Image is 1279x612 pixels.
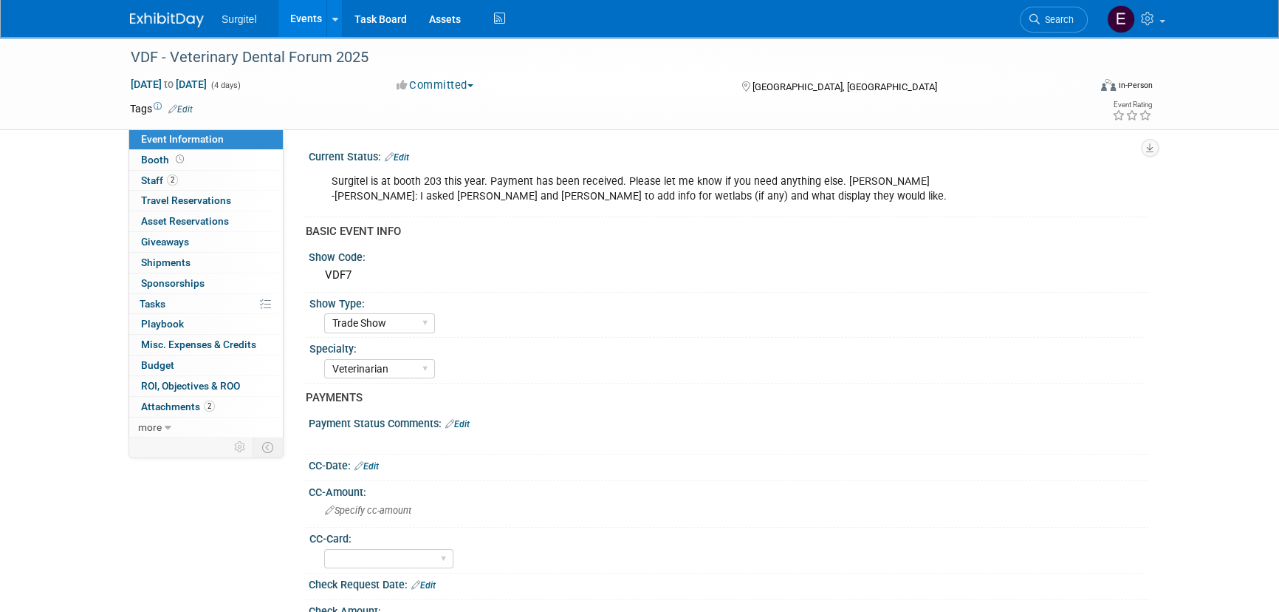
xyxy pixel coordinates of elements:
span: Surgitel [222,13,256,25]
div: Check Request Date: [309,574,1149,593]
a: Edit [385,152,409,163]
div: CC-Date: [309,455,1149,474]
a: more [129,418,283,438]
span: Sponsorships [141,277,205,289]
span: more [138,421,162,433]
div: Show Code: [309,246,1149,265]
div: Event Format [1001,77,1153,99]
a: Edit [445,419,470,429]
span: Search [1040,14,1074,25]
div: VDF - Veterinary Dental Forum 2025 [126,44,1066,71]
div: PAYMENTS [306,390,1138,406]
div: CC-Card: [309,528,1142,546]
span: ROI, Objectives & ROO [141,380,240,392]
td: Toggle Event Tabs [253,438,284,457]
div: Payment Status Comments: [309,412,1149,432]
span: Tasks [140,298,165,310]
div: VDF7 [320,264,1138,287]
img: Format-Inperson.png [1101,79,1116,91]
a: Misc. Expenses & Credits [129,335,283,355]
a: Shipments [129,253,283,273]
span: [DATE] [DATE] [130,78,208,91]
a: Event Information [129,129,283,149]
a: Sponsorships [129,273,283,293]
span: to [162,78,176,90]
span: Shipments [141,256,191,268]
a: Giveaways [129,232,283,252]
span: Giveaways [141,236,189,248]
a: Search [1020,7,1088,33]
img: Event Coordinator [1107,5,1135,33]
span: Specify cc-amount [325,505,411,516]
a: ROI, Objectives & ROO [129,376,283,396]
a: Staff2 [129,171,283,191]
div: Specialty: [309,338,1142,356]
span: Booth not reserved yet [173,154,187,165]
a: Playbook [129,314,283,334]
span: Asset Reservations [141,215,229,227]
td: Tags [130,101,193,116]
td: Personalize Event Tab Strip [227,438,253,457]
a: Asset Reservations [129,211,283,231]
span: Travel Reservations [141,194,231,206]
span: Staff [141,174,178,186]
span: Playbook [141,318,184,330]
div: Event Rating [1112,101,1152,109]
div: In-Person [1118,80,1153,91]
a: Travel Reservations [129,191,283,211]
div: BASIC EVENT INFO [306,224,1138,239]
div: Show Type: [309,293,1142,311]
div: CC-Amount: [309,481,1149,500]
span: Booth [141,154,187,166]
a: Booth [129,150,283,170]
button: Committed [391,78,479,93]
span: Budget [141,359,174,371]
a: Edit [354,461,379,472]
a: Budget [129,356,283,375]
div: Current Status: [309,146,1149,165]
div: Surgitel is at booth 203 this year. Payment has been received. Please let me know if you need any... [321,167,987,211]
a: Edit [168,104,193,115]
span: Misc. Expenses & Credits [141,339,256,350]
span: 2 [167,174,178,186]
img: ExhibitDay [130,13,204,27]
span: [GEOGRAPHIC_DATA], [GEOGRAPHIC_DATA] [752,81,936,92]
a: Tasks [129,294,283,314]
a: Edit [411,580,436,591]
span: Event Information [141,133,224,145]
span: 2 [204,401,215,412]
span: (4 days) [210,81,241,90]
a: Attachments2 [129,397,283,417]
span: Attachments [141,401,215,412]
